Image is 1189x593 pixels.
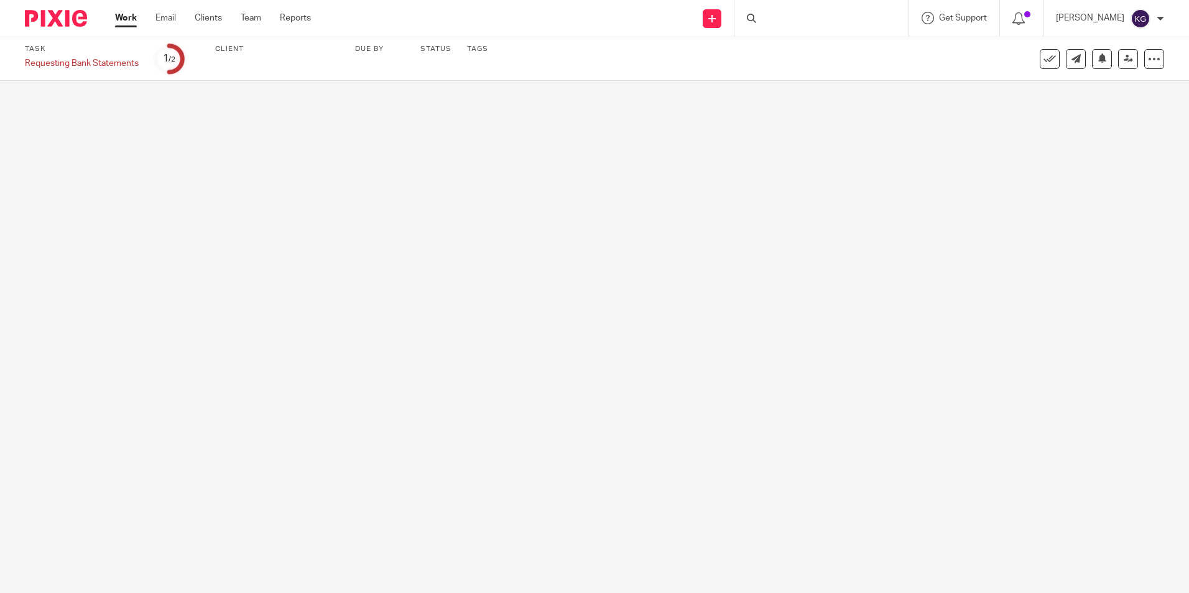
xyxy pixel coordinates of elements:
a: Team [241,12,261,24]
div: 1 [163,52,175,66]
label: Status [420,44,451,54]
label: Task [25,44,139,54]
span: Get Support [939,14,987,22]
a: Work [115,12,137,24]
img: Pixie [25,10,87,27]
a: Email [155,12,176,24]
a: Clients [195,12,222,24]
small: /2 [169,56,175,63]
p: [PERSON_NAME] [1056,12,1124,24]
label: Client [215,44,340,54]
a: Reports [280,12,311,24]
label: Tags [467,44,488,54]
label: Due by [355,44,405,54]
img: svg%3E [1131,9,1150,29]
div: Requesting Bank Statements [25,57,139,70]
